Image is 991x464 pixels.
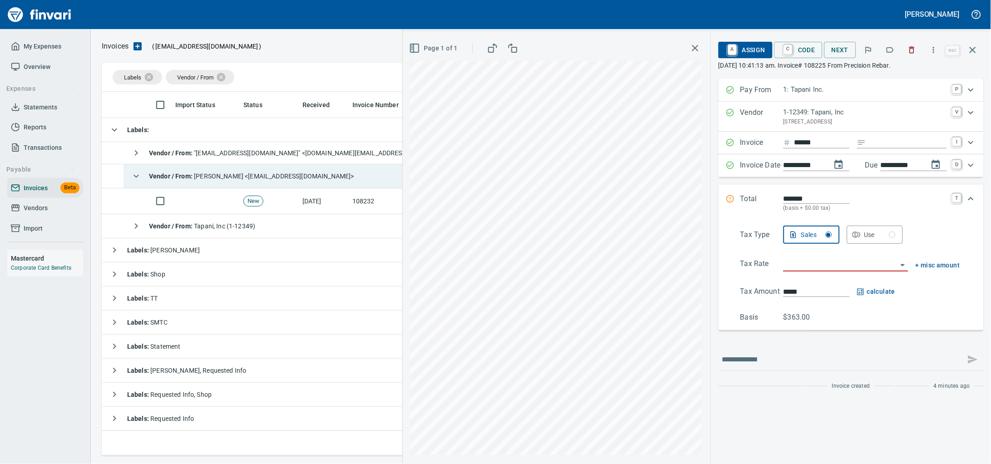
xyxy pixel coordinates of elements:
span: Transactions [24,142,62,153]
p: (basis + $0.00 tax) [783,204,947,213]
h5: [PERSON_NAME] [905,10,960,19]
a: Transactions [7,138,83,158]
span: Reports [24,122,46,133]
span: Statement [127,343,181,350]
p: Invoices [102,41,129,52]
p: Tax Amount [740,286,783,297]
td: 108232 [349,188,417,214]
a: A [728,44,737,54]
span: My Expenses [24,41,61,52]
button: AAssign [718,42,773,58]
button: Upload an Invoice [129,41,147,52]
span: Invoices [24,183,48,194]
button: Payable [3,161,79,178]
span: Status [243,99,263,110]
span: Shop [127,271,165,278]
button: + misc amount [916,260,960,271]
div: Expand [718,132,984,154]
strong: Labels : [127,415,150,422]
h6: Mastercard [11,253,83,263]
strong: Labels : [127,247,150,254]
span: Code [782,42,815,58]
a: Overview [7,57,83,77]
a: InvoicesBeta [7,178,83,198]
span: Invoice created [832,382,870,391]
button: calculate [857,286,896,297]
button: Labels [880,40,900,60]
a: T [952,193,961,202]
p: $363.00 [783,312,827,323]
span: Next [832,44,849,56]
span: Overview [24,61,50,73]
button: CCode [774,42,823,58]
a: D [952,160,961,169]
p: Total [740,193,783,213]
button: Sales [783,226,840,244]
p: Invoice Date [740,160,783,172]
span: Statements [24,102,57,113]
p: Due [865,160,908,171]
div: Sales [801,229,832,241]
span: Received [302,99,330,110]
p: Tax Type [740,229,783,244]
strong: Labels : [127,295,150,302]
span: [PERSON_NAME] <[EMAIL_ADDRESS][DOMAIN_NAME]> [149,173,354,180]
span: Import Status [175,99,215,110]
span: Import [24,223,43,234]
span: New [244,197,263,206]
strong: Labels : [127,319,150,326]
span: [PERSON_NAME], Requested Info [127,367,247,374]
span: Vendors [24,202,48,214]
p: ( ) [147,42,262,51]
span: Payable [6,164,75,175]
a: Vendors [7,198,83,218]
svg: Invoice number [783,137,791,148]
button: Page 1 of 1 [407,40,461,57]
p: Tax Rate [740,258,783,271]
button: Open [897,259,909,271]
img: Finvari [5,4,74,25]
a: P [952,84,961,94]
p: 1: Tapani Inc. [783,84,947,95]
button: Flag [858,40,878,60]
a: Reports [7,117,83,138]
button: [PERSON_NAME] [903,7,962,21]
button: Discard [902,40,922,60]
a: Import [7,218,83,239]
a: Statements [7,97,83,118]
span: Expenses [6,83,75,94]
strong: Labels : [127,343,150,350]
div: Vendor / From [166,70,234,84]
span: Beta [60,183,79,193]
button: More [924,40,944,60]
button: Expenses [3,80,79,97]
span: 4 minutes ago [934,382,970,391]
span: TT [127,295,158,302]
span: Invoice Number [352,99,399,110]
div: Labels [113,70,162,84]
a: V [952,107,961,116]
a: esc [946,45,960,55]
button: Use [847,226,903,244]
span: Vendor / From [177,74,213,81]
strong: Vendor / From : [149,222,194,230]
div: Expand [718,102,984,132]
button: change due date [925,154,947,176]
strong: Vendor / From : [149,149,194,157]
strong: Labels : [127,271,150,278]
p: Vendor [740,107,783,126]
a: Corporate Card Benefits [11,265,71,271]
div: Use [864,229,896,241]
p: Pay From [740,84,783,96]
span: Status [243,99,274,110]
a: I [952,137,961,146]
div: Expand [718,79,984,102]
td: [DATE] [299,188,349,214]
svg: Invoice description [857,138,866,147]
span: "[EMAIL_ADDRESS][DOMAIN_NAME]" <[DOMAIN_NAME][EMAIL_ADDRESS][DOMAIN_NAME]> [149,149,461,157]
p: [STREET_ADDRESS] [783,118,947,127]
a: C [784,44,793,54]
div: Expand [718,154,984,177]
